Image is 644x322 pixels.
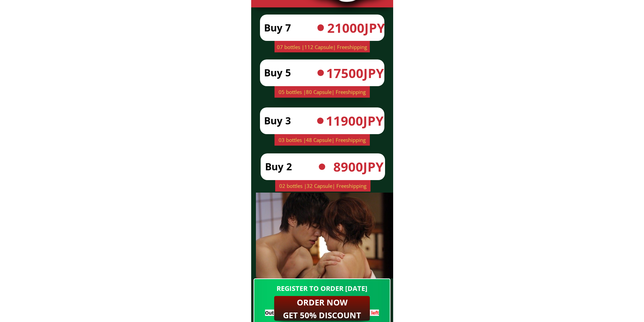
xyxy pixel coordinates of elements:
div: 05 bottles |80 Capsule| Freeshipping [275,88,370,96]
div: REGISTER TO ORDER [DATE] [254,283,391,294]
div: 21000JPY [327,18,393,38]
div: Buy 5 [264,65,331,80]
div: Buy 3 [264,113,331,128]
div: 07 bottles |112 Capsule| Freeshipping [275,43,370,51]
div: 11900JPY [326,110,388,131]
div: Buy 7 [264,20,331,35]
div: Buy 2 [265,159,332,174]
div: 17500JPY [326,63,393,83]
div: 03 bottles |48 Capsule| Freeshipping [275,136,370,144]
h2: ORDER NOW GET 50% DISCOUNT [279,296,365,322]
div: 8900JPY [333,156,387,177]
div: 02 bottles |32 Capsule| Freeshipping [275,182,371,190]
